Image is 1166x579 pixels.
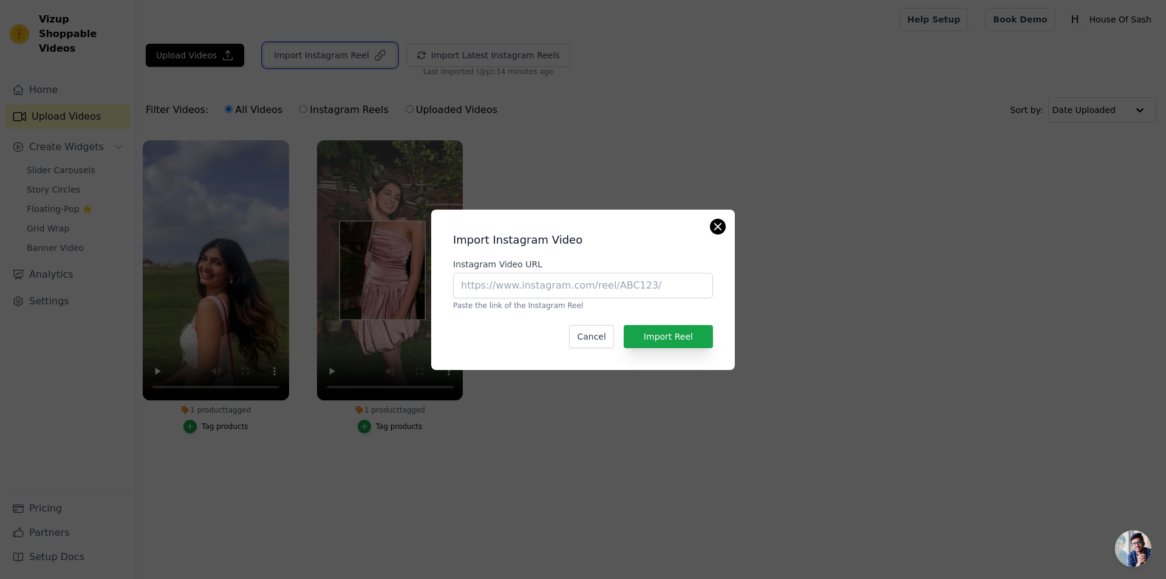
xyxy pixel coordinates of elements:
label: Instagram Video URL [453,258,713,270]
button: Cancel [569,325,613,348]
input: https://www.instagram.com/reel/ABC123/ [453,273,713,298]
button: Close modal [711,219,725,234]
button: Import Reel [624,325,713,348]
p: Paste the link of the Instagram Reel [453,301,713,310]
a: Open chat [1115,530,1151,567]
h2: Import Instagram Video [453,231,713,248]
